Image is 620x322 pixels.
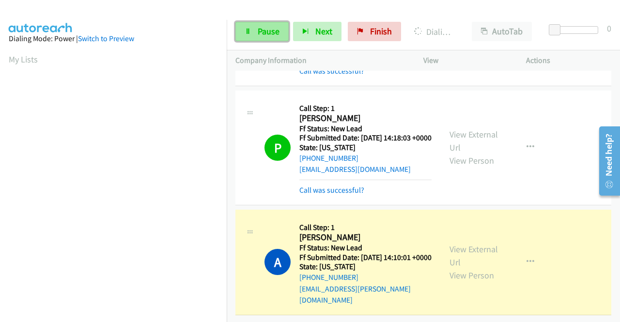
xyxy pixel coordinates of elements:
[472,22,532,41] button: AutoTab
[414,25,454,38] p: Dialing [PERSON_NAME]
[264,249,291,275] h1: A
[299,153,358,163] a: [PHONE_NUMBER]
[299,165,411,174] a: [EMAIL_ADDRESS][DOMAIN_NAME]
[423,55,509,66] p: View
[235,55,406,66] p: Company Information
[299,262,432,272] h5: State: [US_STATE]
[315,26,332,37] span: Next
[299,253,432,262] h5: Ff Submitted Date: [DATE] 14:10:01 +0000
[370,26,392,37] span: Finish
[526,55,611,66] p: Actions
[258,26,279,37] span: Pause
[592,123,620,199] iframe: Resource Center
[449,155,494,166] a: View Person
[348,22,401,41] a: Finish
[607,22,611,35] div: 0
[78,34,134,43] a: Switch to Preview
[299,104,432,113] h5: Call Step: 1
[299,223,432,232] h5: Call Step: 1
[299,143,432,153] h5: State: [US_STATE]
[554,26,598,34] div: Delay between calls (in seconds)
[299,185,364,195] a: Call was successful?
[293,22,341,41] button: Next
[9,54,38,65] a: My Lists
[299,232,429,243] h2: [PERSON_NAME]
[235,22,289,41] a: Pause
[9,33,218,45] div: Dialing Mode: Power |
[299,66,364,76] a: Call was successful?
[264,135,291,161] h1: P
[449,129,498,153] a: View External Url
[299,284,411,305] a: [EMAIL_ADDRESS][PERSON_NAME][DOMAIN_NAME]
[449,270,494,281] a: View Person
[299,113,429,124] h2: [PERSON_NAME]
[299,133,432,143] h5: Ff Submitted Date: [DATE] 14:18:03 +0000
[449,244,498,268] a: View External Url
[299,124,432,134] h5: Ff Status: New Lead
[299,243,432,253] h5: Ff Status: New Lead
[299,273,358,282] a: [PHONE_NUMBER]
